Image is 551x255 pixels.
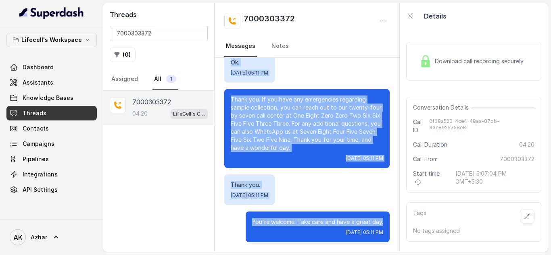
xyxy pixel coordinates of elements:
[110,10,208,19] h2: Threads
[6,121,97,136] a: Contacts
[166,75,176,83] span: 1
[270,35,290,57] a: Notes
[132,97,171,107] p: 7000303372
[424,11,447,21] p: Details
[413,227,534,235] p: No tags assigned
[6,91,97,105] a: Knowledge Bases
[152,68,178,90] a: All1
[6,226,97,249] a: Azhar
[231,192,268,199] span: [DATE] 05:11 PM
[6,33,97,47] button: Lifecell's Workspace
[6,182,97,197] a: API Settings
[413,141,447,149] span: Call Duration
[413,104,472,112] span: Conversation Details
[110,68,140,90] a: Assigned
[224,35,390,57] nav: Tabs
[224,35,257,57] a: Messages
[429,118,534,134] span: 0f68a520-4ce4-48aa-87bb-33e8925758e8
[23,140,54,148] span: Campaigns
[455,170,534,186] span: [DATE] 5:07:04 PM GMT+5:30
[6,106,97,120] a: Threads
[413,118,429,134] span: Call ID
[23,170,58,178] span: Integrations
[23,79,53,87] span: Assistants
[420,55,432,67] img: Lock Icon
[173,110,205,118] p: LifeCell's Call Assistant
[23,186,58,194] span: API Settings
[231,181,268,189] p: Thank you.
[413,209,426,224] p: Tags
[252,218,383,226] p: You're welcome. Take care and have a great day.
[346,229,383,236] span: [DATE] 05:11 PM
[110,68,208,90] nav: Tabs
[23,109,46,117] span: Threads
[231,70,268,76] span: [DATE] 05:11 PM
[231,58,268,66] p: Ok.
[500,155,534,163] span: 7000303372
[346,155,383,162] span: [DATE] 05:11 PM
[435,57,527,65] span: Download call recording securely
[19,6,84,19] img: light.svg
[21,35,82,45] p: Lifecell's Workspace
[110,26,208,41] input: Search by Call ID or Phone Number
[31,233,47,241] span: Azhar
[231,95,383,152] p: Thank you. If you have any emergencies regarding sample collection, you can reach out to our twen...
[6,152,97,166] a: Pipelines
[13,233,23,242] text: AK
[413,170,449,186] span: Start time
[110,48,136,62] button: (0)
[413,155,438,163] span: Call From
[6,137,97,151] a: Campaigns
[6,60,97,75] a: Dashboard
[23,94,73,102] span: Knowledge Bases
[244,13,295,29] h2: 7000303372
[132,110,148,118] p: 04:20
[519,141,534,149] span: 04:20
[23,124,49,133] span: Contacts
[23,63,54,71] span: Dashboard
[6,75,97,90] a: Assistants
[6,167,97,182] a: Integrations
[23,155,49,163] span: Pipelines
